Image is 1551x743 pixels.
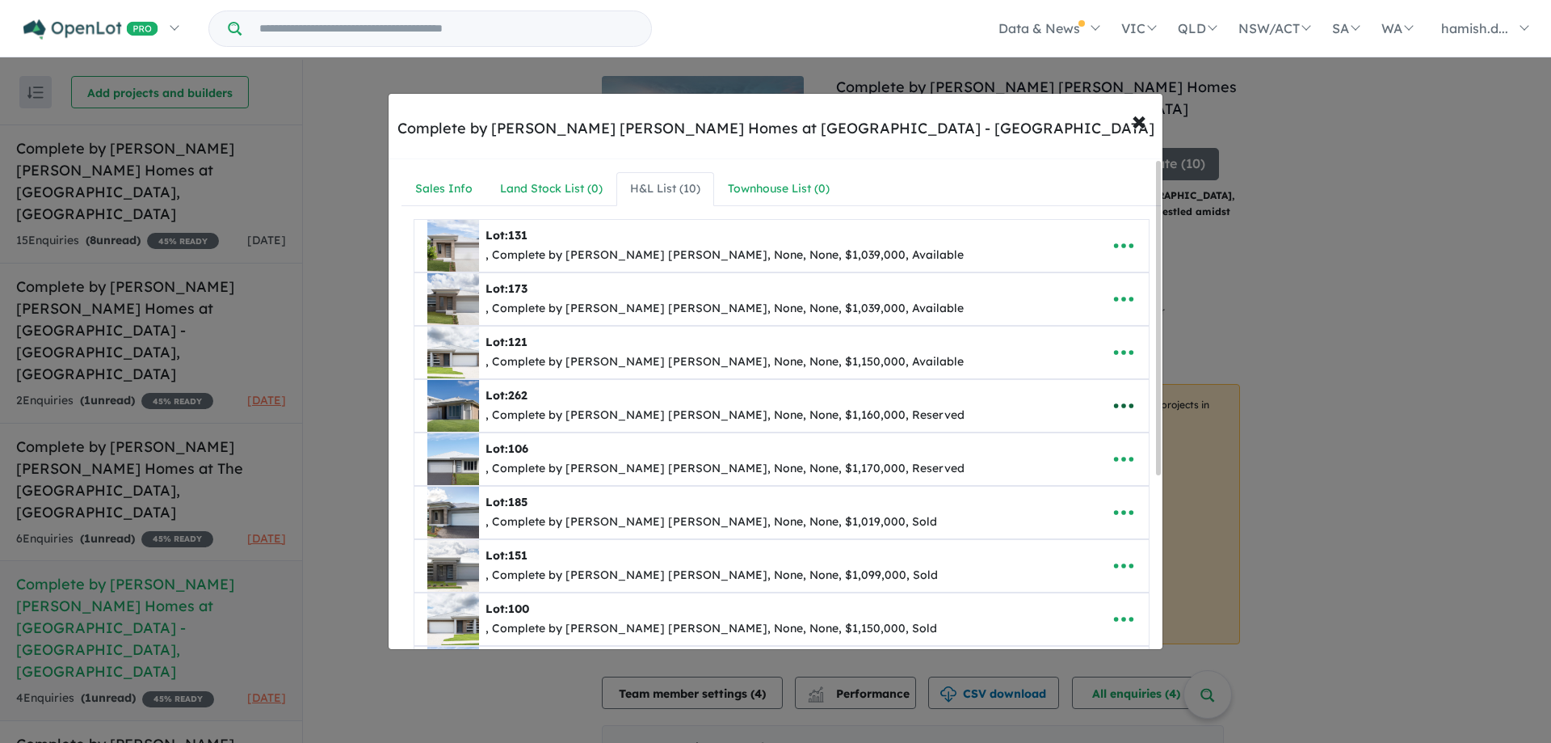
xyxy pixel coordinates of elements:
b: Lot: [485,228,528,243]
div: H&L List ( 10 ) [630,179,700,199]
img: Complete%20by%20McDonald%20Jones%20Homes%20at%20Forest%20Reach%20-%20Huntley%20%20-%20Lot%20173__... [427,273,479,325]
div: , Complete by [PERSON_NAME] [PERSON_NAME], None, None, $1,099,000, Sold [485,566,938,585]
div: , Complete by [PERSON_NAME] [PERSON_NAME], None, None, $1,160,000, Reserved [485,406,965,425]
span: 185 [508,495,528,509]
span: hamish.d... [1441,20,1508,36]
b: Lot: [485,602,529,616]
b: Lot: [485,335,528,349]
span: 262 [508,388,528,403]
img: Complete%20by%20McDonald%20Jones%20Homes%20at%20Forest%20Reach%20-%20Huntley%20%20-%20Lot%20106__... [427,433,479,485]
b: Lot: [485,281,528,296]
img: Complete%20by%20McDonald%20Jones%20Homes%20at%20Forest%20Reach%20-%20Huntley%20%20-%20Lot%20100__... [427,593,479,645]
b: Lot: [485,441,528,456]
div: , Complete by [PERSON_NAME] [PERSON_NAME], None, None, $1,039,000, Available [485,299,964,319]
img: Complete%20by%20McDonald%20Jones%20Homes%20at%20Forest%20Reach%20-%20Huntley%20%20-%20Lot%20185__... [427,487,479,538]
b: Lot: [485,548,528,563]
b: Lot: [485,388,528,403]
span: 100 [508,602,529,616]
img: Openlot PRO Logo White [23,19,158,40]
span: 131 [508,228,528,243]
img: Complete%20by%20McDonald%20Jones%20Homes%20at%20Forest%20Reach%20-%20Huntley%20%20-%20Lot%20107__... [427,647,479,699]
span: 173 [508,281,528,296]
div: , Complete by [PERSON_NAME] [PERSON_NAME], None, None, $1,019,000, Sold [485,513,937,532]
div: , Complete by [PERSON_NAME] [PERSON_NAME], None, None, $1,150,000, Available [485,353,964,372]
div: Land Stock List ( 0 ) [500,179,603,199]
input: Try estate name, suburb, builder or developer [245,11,648,46]
span: 106 [508,441,528,456]
img: Complete%20by%20McDonald%20Jones%20Homes%20at%20Forest%20Reach%20-%20Huntley%20%20-%20Lot%20262__... [427,380,479,432]
div: Complete by [PERSON_NAME] [PERSON_NAME] Homes at [GEOGRAPHIC_DATA] - [GEOGRAPHIC_DATA] [397,118,1154,139]
span: 121 [508,335,528,349]
img: Complete%20by%20McDonald%20Jones%20Homes%20at%20Forest%20Reach%20-%20Huntley%20%20-%20Lot%20151__... [427,540,479,592]
div: , Complete by [PERSON_NAME] [PERSON_NAME], None, None, $1,150,000, Sold [485,619,937,639]
img: Complete%20by%20McDonald%20Jones%20Homes%20at%20Forest%20Reach%20-%20Huntley%20%20-%20Lot%20131__... [427,220,479,272]
div: Sales Info [415,179,473,199]
div: , Complete by [PERSON_NAME] [PERSON_NAME], None, None, $1,039,000, Available [485,246,964,265]
span: 151 [508,548,528,563]
b: Lot: [485,495,528,509]
span: × [1132,103,1146,137]
img: Complete%20by%20McDonald%20Jones%20Homes%20at%20Forest%20Reach%20-%20Huntley%20%20-%20Lot%20121__... [427,327,479,378]
div: Townhouse List ( 0 ) [728,179,830,199]
div: , Complete by [PERSON_NAME] [PERSON_NAME], None, None, $1,170,000, Reserved [485,459,965,479]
